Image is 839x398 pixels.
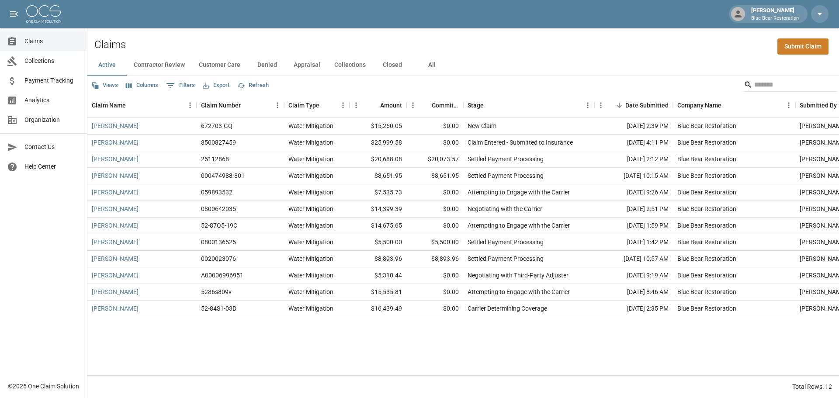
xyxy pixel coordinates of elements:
div: Claim Entered - Submitted to Insurance [468,138,573,147]
div: Stage [463,93,594,118]
div: Amount [380,93,402,118]
button: Active [87,55,127,76]
div: Attempting to Engage with the Carrier [468,221,570,230]
a: [PERSON_NAME] [92,171,139,180]
div: $20,688.08 [350,151,406,168]
div: [DATE] 8:46 AM [594,284,673,301]
div: A00006996951 [201,271,243,280]
div: [DATE] 2:39 PM [594,118,673,135]
button: Sort [613,99,625,111]
button: Sort [721,99,734,111]
button: All [412,55,451,76]
div: $0.00 [406,118,463,135]
div: $0.00 [406,184,463,201]
div: Amount [350,93,406,118]
div: 0800136525 [201,238,236,246]
div: $0.00 [406,135,463,151]
div: Blue Bear Restoration [677,171,736,180]
div: Blue Bear Restoration [677,271,736,280]
button: open drawer [5,5,23,23]
div: [DATE] 9:26 AM [594,184,673,201]
div: Committed Amount [406,93,463,118]
div: [DATE] 1:59 PM [594,218,673,234]
div: Date Submitted [594,93,673,118]
a: [PERSON_NAME] [92,155,139,163]
a: Submit Claim [777,38,829,55]
button: Menu [782,99,795,112]
button: Contractor Review [127,55,192,76]
div: $0.00 [406,218,463,234]
div: Claim Number [201,93,241,118]
div: © 2025 One Claim Solution [8,382,79,391]
div: 000474988-801 [201,171,245,180]
div: 059893532 [201,188,232,197]
div: $5,500.00 [350,234,406,251]
div: Settled Payment Processing [468,238,544,246]
a: [PERSON_NAME] [92,221,139,230]
div: [DATE] 4:11 PM [594,135,673,151]
button: Sort [484,99,496,111]
button: Refresh [235,79,271,92]
div: 5286s809v [201,287,232,296]
button: Appraisal [287,55,327,76]
button: Closed [373,55,412,76]
div: $0.00 [406,201,463,218]
button: Sort [319,99,332,111]
span: Help Center [24,162,80,171]
div: Negotiating with the Carrier [468,204,542,213]
span: Payment Tracking [24,76,80,85]
span: Organization [24,115,80,125]
div: $15,535.81 [350,284,406,301]
a: [PERSON_NAME] [92,138,139,147]
button: Menu [406,99,419,112]
div: 0020023076 [201,254,236,263]
button: Menu [581,99,594,112]
div: $25,999.58 [350,135,406,151]
div: Claim Number [197,93,284,118]
div: $0.00 [406,301,463,317]
div: Settled Payment Processing [468,171,544,180]
div: Blue Bear Restoration [677,254,736,263]
div: Water Mitigation [288,138,333,147]
button: Menu [350,99,363,112]
div: [DATE] 9:19 AM [594,267,673,284]
div: Water Mitigation [288,171,333,180]
div: Water Mitigation [288,221,333,230]
a: [PERSON_NAME] [92,238,139,246]
div: $16,439.49 [350,301,406,317]
div: 8500827459 [201,138,236,147]
div: Blue Bear Restoration [677,304,736,313]
div: Water Mitigation [288,271,333,280]
button: Show filters [164,79,197,93]
div: Claim Type [284,93,350,118]
div: Blue Bear Restoration [677,287,736,296]
div: Company Name [673,93,795,118]
span: Collections [24,56,80,66]
div: $14,675.65 [350,218,406,234]
div: dynamic tabs [87,55,839,76]
div: [DATE] 10:15 AM [594,168,673,184]
div: Claim Type [288,93,319,118]
button: Menu [184,99,197,112]
div: $8,893.96 [350,251,406,267]
a: [PERSON_NAME] [92,271,139,280]
div: $8,651.95 [350,168,406,184]
p: Blue Bear Restoration [751,15,799,22]
a: [PERSON_NAME] [92,287,139,296]
div: [DATE] 2:12 PM [594,151,673,168]
div: $0.00 [406,267,463,284]
div: Water Mitigation [288,287,333,296]
div: Claim Name [87,93,197,118]
div: Committed Amount [432,93,459,118]
button: Denied [247,55,287,76]
button: Sort [241,99,253,111]
div: Blue Bear Restoration [677,138,736,147]
button: Sort [368,99,380,111]
span: Contact Us [24,142,80,152]
div: Blue Bear Restoration [677,238,736,246]
div: [DATE] 1:42 PM [594,234,673,251]
div: Blue Bear Restoration [677,155,736,163]
div: Attempting to Engage with the Carrier [468,287,570,296]
div: Blue Bear Restoration [677,121,736,130]
button: Export [201,79,232,92]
